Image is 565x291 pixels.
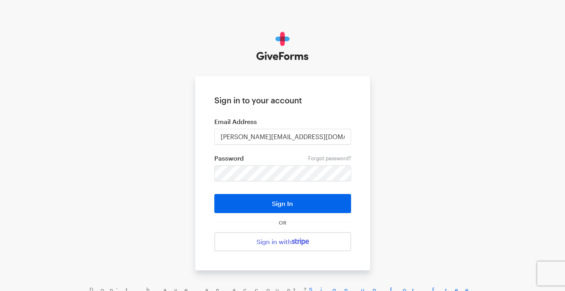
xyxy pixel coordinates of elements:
[214,95,351,105] h1: Sign in to your account
[214,118,351,126] label: Email Address
[214,194,351,213] button: Sign In
[292,238,309,245] img: stripe-07469f1003232ad58a8838275b02f7af1ac9ba95304e10fa954b414cd571f63b.svg
[308,155,351,161] a: Forgot password?
[277,219,288,226] span: OR
[214,232,351,251] a: Sign in with
[256,32,309,60] img: GiveForms
[214,154,351,162] label: Password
